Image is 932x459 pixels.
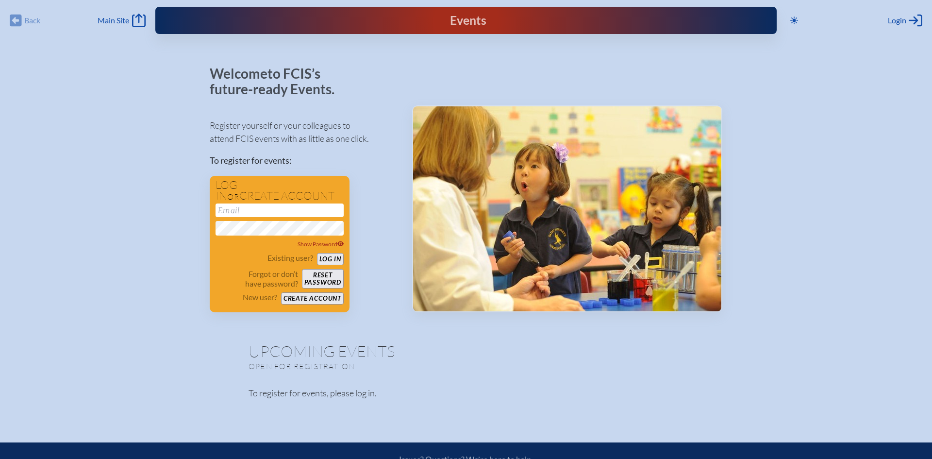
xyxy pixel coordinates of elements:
span: Main Site [98,16,129,25]
input: Email [216,204,344,217]
span: or [227,192,239,202]
h1: Log in create account [216,180,344,202]
p: Open for registration [249,361,505,371]
a: Main Site [98,14,145,27]
button: Create account [281,292,344,305]
div: FCIS Events — Future ready [326,15,606,27]
p: New user? [243,292,277,302]
span: Show Password [298,240,344,248]
h1: Upcoming Events [249,343,683,359]
button: Resetpassword [302,269,344,289]
p: To register for events: [210,154,397,167]
p: Welcome to FCIS’s future-ready Events. [210,66,346,97]
p: Existing user? [267,253,313,263]
button: Log in [317,253,344,265]
p: Register yourself or your colleagues to attend FCIS events with as little as one click. [210,119,397,145]
img: Events [413,106,721,311]
span: Login [888,16,906,25]
p: To register for events, please log in. [249,387,683,400]
p: Forgot or don’t have password? [216,269,298,289]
